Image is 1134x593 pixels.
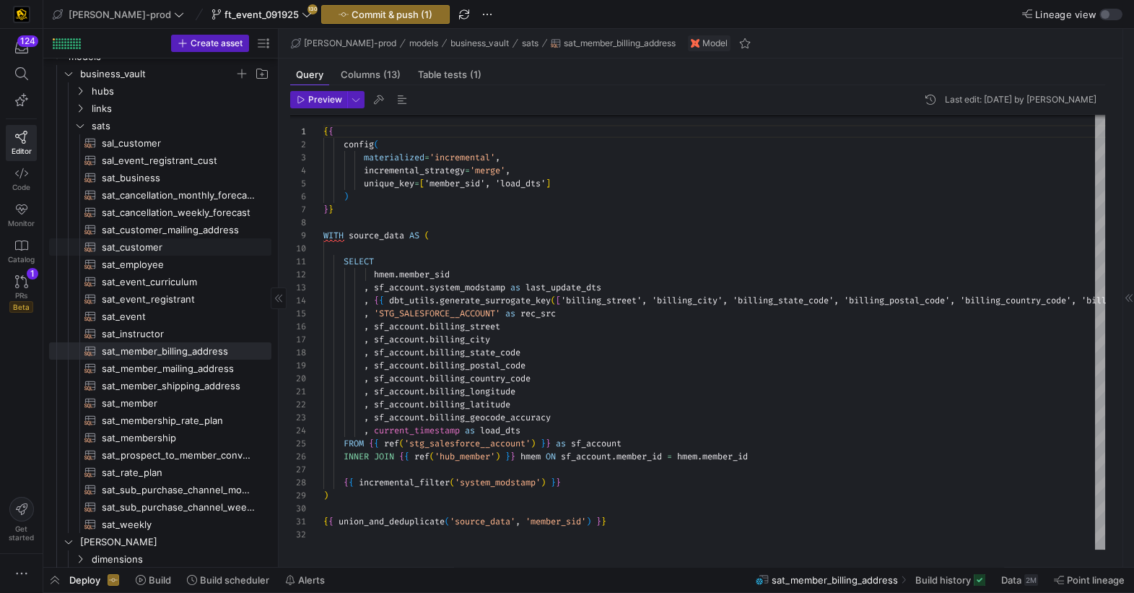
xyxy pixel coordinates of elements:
span: Table tests [418,70,481,79]
div: 9 [290,229,306,242]
span: . [424,347,429,358]
div: 31 [290,515,306,528]
span: links [92,100,269,117]
a: sat_event_curriculum​​​​​​​​​​ [49,273,271,290]
span: sat_membership_rate_plan​​​​​​​​​​ [102,412,255,429]
span: hmem [374,269,394,280]
span: sat_rate_plan​​​​​​​​​​ [102,464,255,481]
span: last_update_dts [525,282,601,293]
div: 10 [290,242,306,255]
button: Alerts [279,568,331,592]
span: as [505,308,515,319]
a: sat_business​​​​​​​​​​ [49,169,271,186]
span: . [424,399,429,410]
span: 'member_sid', 'load_dts' [424,178,546,189]
span: sat_member_billing_address​​​​​​​​​​ [102,343,255,360]
div: 12 [290,268,306,281]
span: { [323,126,328,137]
span: sat_prospect_to_member_conversion​​​​​​​​​​ [102,447,255,464]
button: Commit & push (1) [321,5,450,24]
span: billing_latitude [429,399,510,410]
span: , [364,425,369,436]
span: , [364,308,369,319]
span: Build history [915,574,971,586]
span: } [556,477,561,488]
span: sat_customer​​​​​​​​​​ [102,239,255,256]
span: 'merge' [470,165,505,176]
span: ) [541,477,546,488]
span: billing_street [429,321,500,332]
div: Press SPACE to select this row. [49,516,271,533]
span: PRs [15,291,27,300]
div: 20 [290,372,306,385]
span: , [364,360,369,371]
span: Monitor [8,219,35,228]
div: 2M [1024,574,1038,586]
span: billing_state_code [429,347,520,358]
span: as [510,282,520,293]
span: . [424,321,429,332]
a: sat_sub_purchase_channel_monthly_forecast​​​​​​​​​​ [49,481,271,498]
span: Query [296,70,323,79]
span: Point lineage [1067,574,1125,586]
span: [ [556,295,561,306]
div: Press SPACE to select this row. [49,360,271,377]
span: hmem [677,451,697,462]
span: ode', 'billing_postal_code', 'billing_country_code [814,295,1066,306]
span: Lineage view [1035,9,1096,20]
a: sat_customer​​​​​​​​​​ [49,238,271,256]
div: 2 [290,138,306,151]
span: ) [344,191,349,202]
span: Preview [308,95,342,105]
span: 'source_data' [450,516,515,527]
div: 13 [290,281,306,294]
span: sat_customer_mailing_address​​​​​​​​​​ [102,222,255,238]
button: ft_event_091925 [208,5,315,24]
span: sats [92,118,269,134]
span: Columns [341,70,401,79]
span: [PERSON_NAME]-prod [69,9,171,20]
span: incremental_strategy [364,165,465,176]
span: , [364,295,369,306]
span: sat_event_registrant​​​​​​​​​​ [102,291,255,308]
span: Beta [9,301,33,313]
span: ft_event_091925 [224,9,299,20]
a: https://storage.googleapis.com/y42-prod-data-exchange/images/uAsz27BndGEK0hZWDFeOjoxA7jCwgK9jE472... [6,2,37,27]
span: , [364,334,369,345]
span: { [344,477,349,488]
a: Monitor [6,197,37,233]
span: Model [702,38,728,48]
span: member_sid [399,269,450,280]
span: } [541,438,546,449]
span: , [364,399,369,410]
a: sat_sub_purchase_channel_weekly_forecast​​​​​​​​​​ [49,498,271,516]
span: Code [12,183,30,191]
span: AS [409,230,419,241]
span: FROM [344,438,364,449]
div: Press SPACE to select this row. [49,273,271,290]
span: ref [384,438,399,449]
a: sat_member_shipping_address​​​​​​​​​​ [49,377,271,394]
span: unique_key [364,178,414,189]
div: 18 [290,346,306,359]
span: { [328,126,333,137]
span: , [495,152,500,163]
span: 'system_modstamp' [455,477,541,488]
span: sf_account [571,438,621,449]
button: models [406,35,442,52]
span: } [328,204,333,215]
span: , [364,282,369,293]
a: sat_employee​​​​​​​​​​ [49,256,271,273]
span: Create asset [191,38,243,48]
span: . [424,412,429,423]
a: sat_member_billing_address​​​​​​​​​​ [49,342,271,360]
span: sf_account [374,399,424,410]
a: sat_instructor​​​​​​​​​​ [49,325,271,342]
span: sat_instructor​​​​​​​​​​ [102,326,255,342]
div: 124 [17,35,38,47]
span: sat_weekly​​​​​​​​​​ [102,516,255,533]
div: 14 [290,294,306,307]
div: Press SPACE to select this row. [49,100,271,117]
a: sat_membership​​​​​​​​​​ [49,429,271,446]
span: billing_geocode_accuracy [429,412,551,423]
